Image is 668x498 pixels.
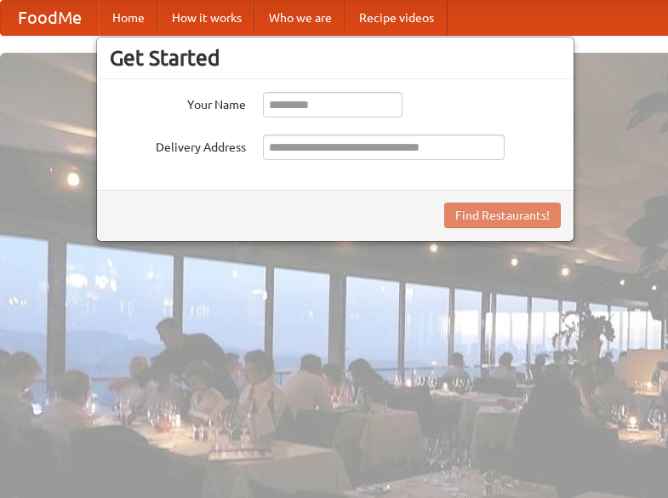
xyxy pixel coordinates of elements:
[110,135,246,156] label: Delivery Address
[1,1,99,35] a: FoodMe
[99,1,158,35] a: Home
[255,1,345,35] a: Who we are
[110,45,561,71] h3: Get Started
[158,1,255,35] a: How it works
[345,1,448,35] a: Recipe videos
[444,203,561,228] button: Find Restaurants!
[110,92,246,113] label: Your Name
